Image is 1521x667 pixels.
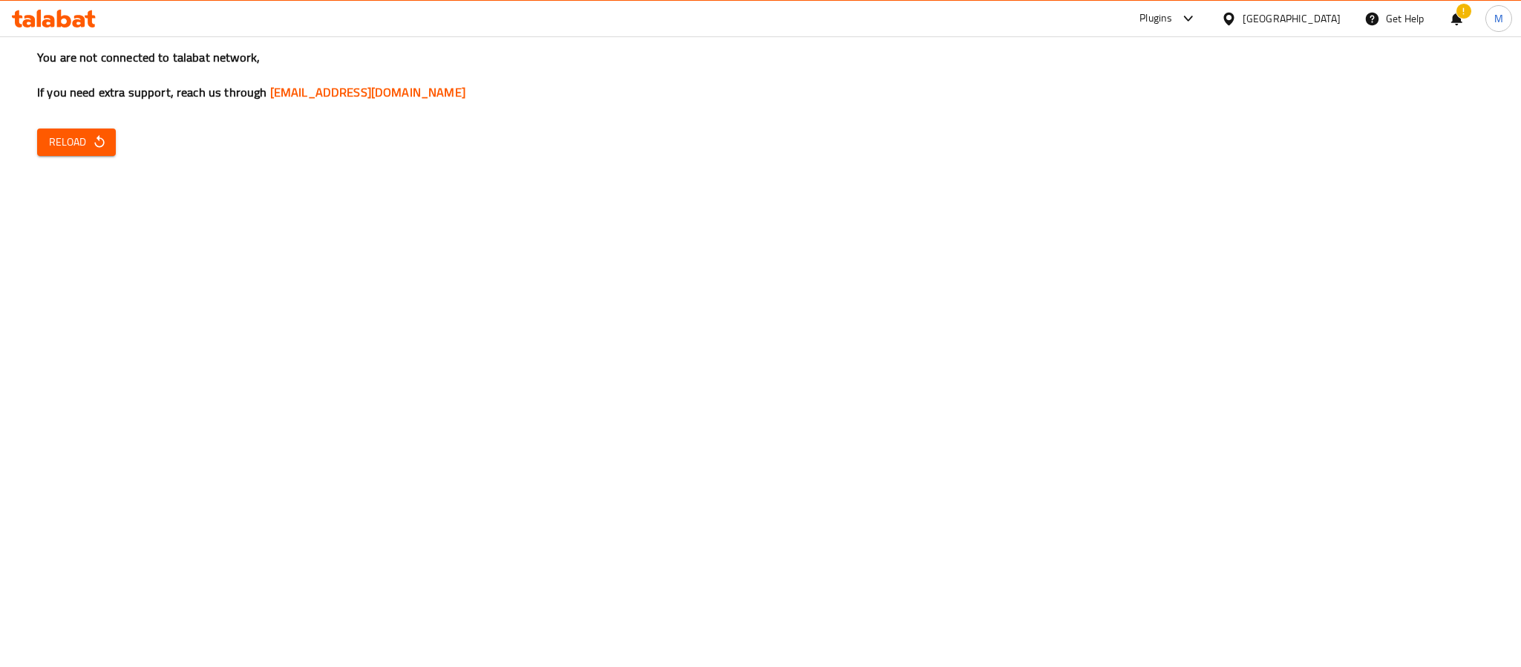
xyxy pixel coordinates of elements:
[49,133,104,152] span: Reload
[1494,10,1503,27] span: M
[1243,10,1341,27] div: [GEOGRAPHIC_DATA]
[37,128,116,156] button: Reload
[1139,10,1172,27] div: Plugins
[270,81,465,103] a: [EMAIL_ADDRESS][DOMAIN_NAME]
[37,49,1484,101] h3: You are not connected to talabat network, If you need extra support, reach us through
